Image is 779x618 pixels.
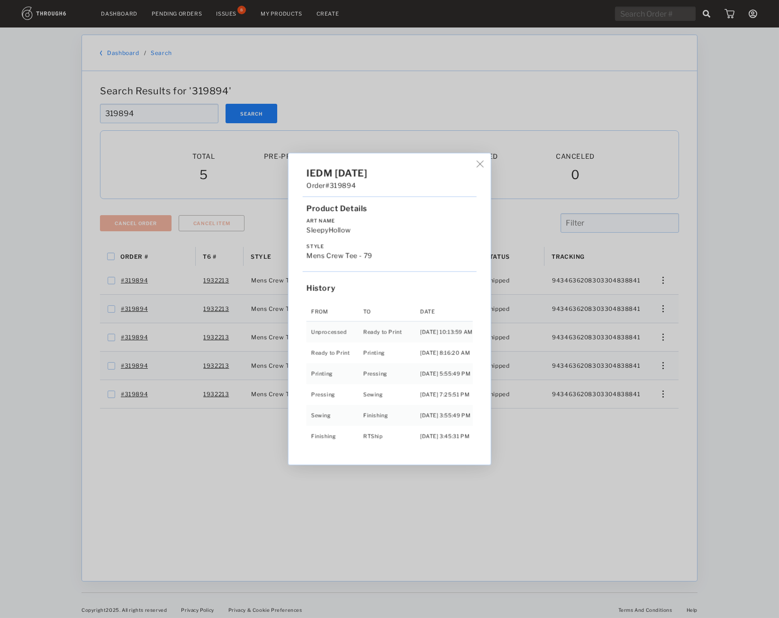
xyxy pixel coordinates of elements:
td: Printing [307,363,363,384]
th: Date [420,302,473,321]
span: Mens Crew Tee - 79 [307,252,372,260]
img: icon_button_x_thin.7ff7c24d.svg [477,161,484,168]
td: Pressing [363,363,420,384]
td: RTShip [363,426,420,446]
td: Unprocessed [307,321,363,343]
td: [DATE] 7:25:51 PM [420,384,473,405]
td: [DATE] 8:16:20 AM [420,342,473,363]
td: Sewing [363,384,420,405]
td: [DATE] 10:13:59 AM [420,321,473,343]
td: [DATE] 3:45:31 PM [420,426,473,446]
label: Art Name [307,218,473,224]
span: IEDM [DATE] [307,168,368,179]
th: To [363,302,420,321]
td: Ready to Print [363,321,420,343]
td: [DATE] 3:55:49 PM [420,405,473,426]
td: Finishing [307,426,363,446]
td: Finishing [363,405,420,426]
td: Pressing [307,384,363,405]
span: Order #319894 [307,182,356,190]
td: Ready to Print [307,342,363,363]
span: SleepyHollow [307,226,351,234]
td: Printing [363,342,420,363]
span: History [307,284,335,293]
th: From [307,302,363,321]
td: [DATE] 5:55:49 PM [420,363,473,384]
span: Product Details [307,204,367,213]
label: Style [307,244,473,249]
td: Sewing [307,405,363,426]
